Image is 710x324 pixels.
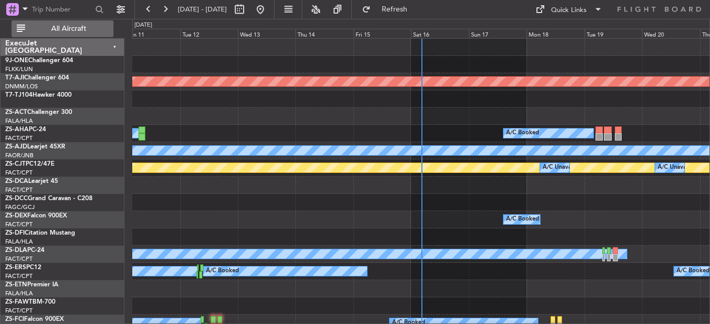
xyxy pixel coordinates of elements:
span: ZS-ACT [5,109,27,115]
a: ZS-AHAPC-24 [5,126,46,133]
span: ZS-AHA [5,126,29,133]
a: ZS-CJTPC12/47E [5,161,54,167]
div: A/C Unavailable [658,160,701,176]
span: Refresh [373,6,417,13]
a: FACT/CPT [5,307,32,315]
div: Wed 20 [642,29,700,38]
a: FAGC/GCJ [5,203,35,211]
a: ZS-ACTChallenger 300 [5,109,72,115]
button: Refresh [357,1,420,18]
a: ZS-AJDLearjet 45XR [5,144,65,150]
div: Tue 12 [180,29,238,38]
a: FACT/CPT [5,272,32,280]
span: ZS-AJD [5,144,27,150]
div: Mon 11 [122,29,180,38]
div: Sun 17 [469,29,526,38]
a: T7-TJ104Hawker 4000 [5,92,72,98]
span: ZS-DEX [5,213,27,219]
div: Quick Links [551,5,587,16]
div: Tue 19 [585,29,642,38]
div: Thu 14 [295,29,353,38]
a: FACT/CPT [5,221,32,228]
div: Wed 13 [238,29,295,38]
a: FACT/CPT [5,134,32,142]
a: ZS-FCIFalcon 900EX [5,316,64,322]
a: FALA/HLA [5,290,33,297]
a: FALA/HLA [5,117,33,125]
a: FACT/CPT [5,255,32,263]
span: ZS-ETN [5,282,27,288]
a: FACT/CPT [5,186,32,194]
a: ZS-DCALearjet 45 [5,178,58,184]
a: ZS-ERSPC12 [5,264,41,271]
div: A/C Unavailable [543,160,586,176]
a: ZS-DEXFalcon 900EX [5,213,67,219]
a: FLKK/LUN [5,65,33,73]
span: ZS-CJT [5,161,26,167]
div: A/C Booked [206,263,239,279]
div: Mon 18 [526,29,584,38]
input: Trip Number [32,2,92,17]
span: ZS-DCC [5,195,28,202]
span: ZS-FAW [5,299,29,305]
button: All Aircraft [12,20,113,37]
span: T7-AJI [5,75,24,81]
span: ZS-FCI [5,316,24,322]
div: A/C Booked [677,263,709,279]
div: A/C Booked [506,212,539,227]
span: All Aircraft [27,25,110,32]
span: ZS-DCA [5,178,28,184]
div: Sat 16 [411,29,468,38]
span: ZS-DFI [5,230,25,236]
a: ZS-ETNPremier IA [5,282,59,288]
a: ZS-FAWTBM-700 [5,299,55,305]
span: ZS-DLA [5,247,27,253]
div: Fri 15 [353,29,411,38]
span: ZS-ERS [5,264,26,271]
a: DNMM/LOS [5,83,38,90]
a: T7-AJIChallenger 604 [5,75,69,81]
a: 9J-ONEChallenger 604 [5,57,73,64]
a: ZS-DLAPC-24 [5,247,44,253]
a: FACT/CPT [5,169,32,177]
a: ZS-DCCGrand Caravan - C208 [5,195,93,202]
a: FAOR/JNB [5,152,33,159]
a: FALA/HLA [5,238,33,246]
button: Quick Links [530,1,608,18]
span: T7-TJ104 [5,92,32,98]
div: [DATE] [134,21,152,30]
span: 9J-ONE [5,57,28,64]
div: A/C Booked [506,125,539,141]
a: ZS-DFICitation Mustang [5,230,75,236]
span: [DATE] - [DATE] [178,5,227,14]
